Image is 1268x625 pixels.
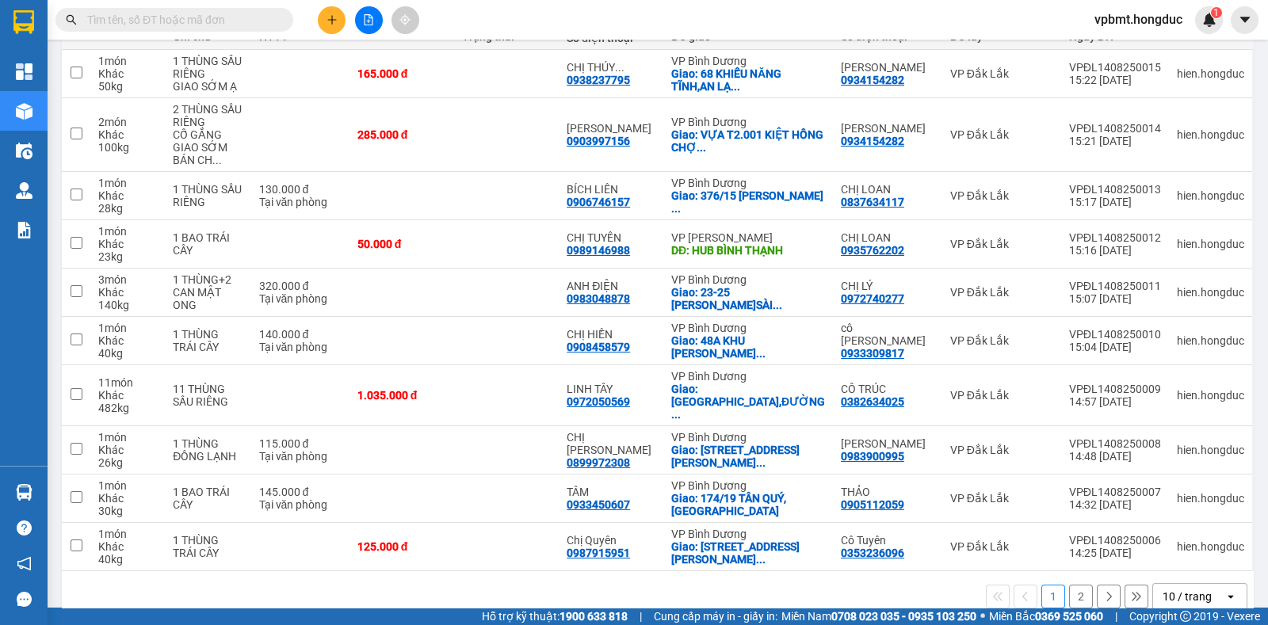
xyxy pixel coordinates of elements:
[671,244,825,257] div: DĐ: HUB BÌNH THẠNH
[1069,280,1161,292] div: VPĐL1408250011
[841,534,934,547] div: Cô Tuyên
[841,486,934,498] div: THẢO
[173,55,243,80] div: 1 THÙNG SẦU RIÊNG
[671,431,825,444] div: VP Bình Dương
[98,322,157,334] div: 1 món
[1177,444,1244,456] div: hien.hongduc
[1069,486,1161,498] div: VPĐL1408250007
[1069,61,1161,74] div: VPĐL1408250015
[671,273,825,286] div: VP Bình Dương
[16,103,32,120] img: warehouse-icon
[950,189,1053,202] div: VP Đắk Lắk
[66,14,77,25] span: search
[841,395,904,408] div: 0382634025
[173,128,243,166] div: CỐ GẮNG GIAO SỚM BÁN CHỢ Ạ
[173,273,243,311] div: 1 THÙNG+2 CAN MẬT ONG
[567,395,630,408] div: 0972050569
[671,444,825,469] div: Giao: 118 NGUYỄN THỊ BÚP,P.HIỆP THÀNH,Q12
[98,80,157,93] div: 50 kg
[1213,7,1219,18] span: 1
[671,528,825,540] div: VP Bình Dương
[173,103,243,128] div: 2 THÙNG SẦU RIÊNG
[13,10,34,34] img: logo-vxr
[1069,534,1161,547] div: VPĐL1408250006
[1177,492,1244,505] div: hien.hongduc
[671,370,825,383] div: VP Bình Dương
[671,67,825,93] div: Giao: 68 KHIẾU NĂNG TĨNH,AN LẠC A,BÌNH TÂN
[98,505,157,517] div: 30 kg
[560,610,628,623] strong: 1900 633 818
[357,67,446,80] div: 165.000 đ
[1069,498,1161,511] div: 14:32 [DATE]
[399,14,411,25] span: aim
[98,540,157,553] div: Khác
[16,484,32,501] img: warehouse-icon
[567,383,655,395] div: LINH TÂY
[98,238,157,250] div: Khác
[98,492,157,505] div: Khác
[950,286,1053,299] div: VP Đắk Lắk
[841,244,904,257] div: 0935762202
[1069,122,1161,135] div: VPĐL1408250014
[98,299,157,311] div: 140 kg
[756,553,766,566] span: ...
[567,431,655,456] div: CHỊ ÁNH
[841,196,904,208] div: 0837634117
[259,437,342,450] div: 115.000 đ
[567,534,655,547] div: Chị Quyên
[841,450,904,463] div: 0983900995
[1069,244,1161,257] div: 15:16 [DATE]
[17,592,32,607] span: message
[671,383,825,421] div: Giao: CẦU RẠCH LĂNG,ĐƯỜNG PHẠM VĂN ĐỒNG,P13,BÌNH THẠNH
[1177,128,1244,141] div: hien.hongduc
[259,280,342,292] div: 320.000 đ
[1180,611,1191,622] span: copyright
[671,540,825,566] div: Giao: Tòa Park 6B, 208 Nguyễn Hữu Cảnh, P 22, Q Bình Thạnh, HCM.
[697,141,706,154] span: ...
[259,328,342,341] div: 140.000 đ
[950,540,1053,553] div: VP Đắk Lắk
[212,154,222,166] span: ...
[98,334,157,347] div: Khác
[841,437,934,450] div: ANH SƠN
[318,6,346,34] button: plus
[731,80,740,93] span: ...
[98,479,157,492] div: 1 món
[259,292,342,305] div: Tại văn phòng
[173,80,243,93] div: GIAO SỚM Ạ
[841,135,904,147] div: 0934154282
[87,11,274,29] input: Tìm tên, số ĐT hoặc mã đơn
[567,231,655,244] div: CHỊ TUYẾN
[841,547,904,559] div: 0353236096
[841,292,904,305] div: 0972740277
[1177,334,1244,347] div: hien.hongduc
[671,322,825,334] div: VP Bình Dương
[259,450,342,463] div: Tại văn phòng
[640,608,642,625] span: |
[98,67,157,80] div: Khác
[567,341,630,353] div: 0908458579
[1069,292,1161,305] div: 15:07 [DATE]
[259,196,342,208] div: Tại văn phòng
[671,128,825,154] div: Giao: VỰA T2.001 KIỆT HỒNG CHỢ ĐẦU MỐI BÌNH ĐIỀN,ĐẠI LỘ NGUYỄN VĂN LINH,KP6,Q8
[773,299,782,311] span: ...
[98,528,157,540] div: 1 món
[1069,341,1161,353] div: 15:04 [DATE]
[671,334,825,360] div: Giao: 48A KHU ROSITA KHANG ĐIỀN,ĐƯỜNG NGUYỄN THỊ TƯ,PHÚ HỮU,Q9
[98,431,157,444] div: 1 món
[17,556,32,571] span: notification
[671,189,825,215] div: Giao: 376/15 NGUYỄN ĐÌNH CHIỂU,P4,Q3
[1069,74,1161,86] div: 15:22 [DATE]
[1069,585,1093,608] button: 2
[98,347,157,360] div: 40 kg
[98,402,157,414] div: 482 kg
[1041,585,1065,608] button: 1
[98,55,157,67] div: 1 món
[567,456,630,469] div: 0899972308
[654,608,777,625] span: Cung cấp máy in - giấy in:
[1069,437,1161,450] div: VPĐL1408250008
[1069,395,1161,408] div: 14:57 [DATE]
[1069,135,1161,147] div: 15:21 [DATE]
[1069,383,1161,395] div: VPĐL1408250009
[173,486,243,511] div: 1 BAO TRÁI CÂY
